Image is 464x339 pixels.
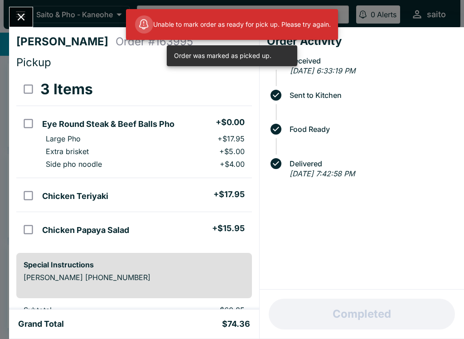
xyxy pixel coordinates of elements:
[46,147,89,156] p: Extra brisket
[42,191,108,202] h5: Chicken Teriyaki
[285,91,457,99] span: Sent to Kitchen
[16,56,51,69] span: Pickup
[285,125,457,133] span: Food Ready
[24,260,245,269] h6: Special Instructions
[24,305,141,315] p: Subtotal
[219,147,245,156] p: + $5.00
[116,35,193,48] h4: Order # 163995
[267,34,457,48] h4: Order Activity
[18,319,64,329] h5: Grand Total
[216,117,245,128] h5: + $0.00
[16,35,116,48] h4: [PERSON_NAME]
[222,319,250,329] h5: $74.36
[217,134,245,143] p: + $17.95
[220,160,245,169] p: + $4.00
[155,305,244,315] p: $60.85
[16,73,252,246] table: orders table
[40,80,93,98] h3: 3 Items
[46,134,81,143] p: Large Pho
[290,66,355,75] em: [DATE] 6:33:19 PM
[46,160,102,169] p: Side pho noodle
[212,223,245,234] h5: + $15.95
[174,48,271,63] div: Order was marked as picked up.
[24,273,245,282] p: [PERSON_NAME] [PHONE_NUMBER]
[213,189,245,200] h5: + $17.95
[285,160,457,168] span: Delivered
[42,225,129,236] h5: Chicken Papaya Salad
[285,57,457,65] span: Received
[290,169,355,178] em: [DATE] 7:42:58 PM
[42,119,174,130] h5: Eye Round Steak & Beef Balls Pho
[10,7,33,27] button: Close
[135,12,331,37] div: Unable to mark order as ready for pick up. Please try again.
